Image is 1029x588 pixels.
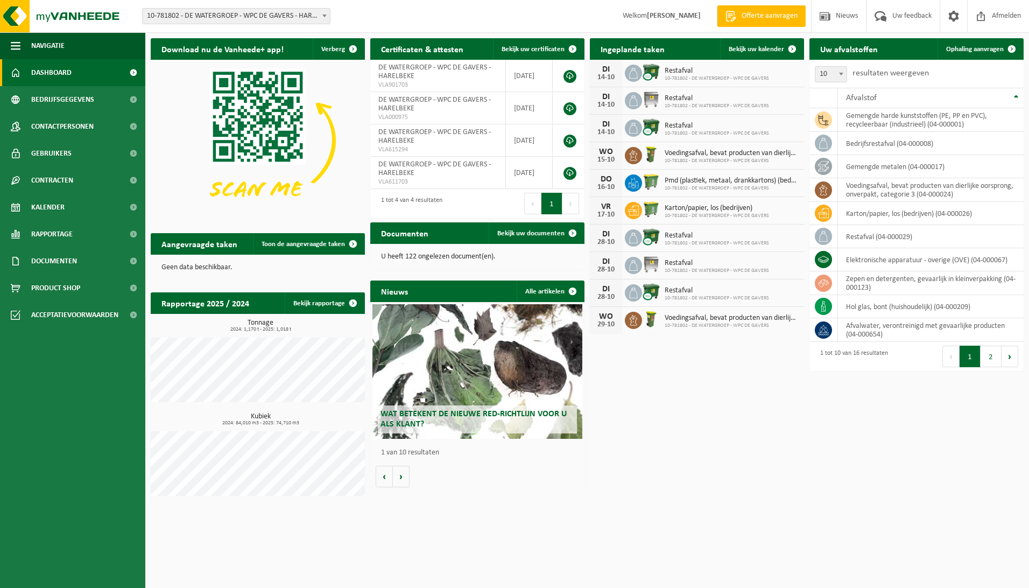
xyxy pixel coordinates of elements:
h2: Documenten [370,222,439,243]
td: elektronische apparatuur - overige (OVE) (04-000067) [838,248,1024,271]
img: WB-0770-HPE-GN-51 [642,200,660,219]
a: Bekijk rapportage [285,292,364,314]
button: Verberg [313,38,364,60]
span: 10-781802 - DE WATERGROEP - WPC DE GAVERS [665,240,769,247]
div: 14-10 [595,101,617,109]
span: Product Shop [31,275,80,302]
img: WB-0060-HPE-GN-50 [642,145,660,164]
div: 1 tot 10 van 16 resultaten [815,345,888,368]
div: 28-10 [595,266,617,274]
h2: Aangevraagde taken [151,233,248,254]
p: U heeft 122 ongelezen document(en). [381,253,574,261]
a: Bekijk uw kalender [720,38,803,60]
img: WB-1100-CU [642,283,660,301]
span: DE WATERGROEP - WPC DE GAVERS - HARELBEKE [378,128,491,145]
span: Verberg [321,46,345,53]
span: 2024: 84,010 m3 - 2025: 74,710 m3 [156,421,365,426]
div: 1 tot 4 van 4 resultaten [376,192,442,215]
h2: Rapportage 2025 / 2024 [151,292,260,313]
td: gemengde harde kunststoffen (PE, PP en PVC), recycleerbaar (industrieel) (04-000001) [838,108,1024,132]
div: 28-10 [595,293,617,301]
button: Volgende [393,466,410,487]
div: 29-10 [595,321,617,328]
a: Bekijk uw documenten [489,222,583,244]
img: WB-1100-GAL-GY-01 [642,255,660,274]
strong: [PERSON_NAME] [647,12,701,20]
h2: Ingeplande taken [590,38,675,59]
span: 10-781802 - DE WATERGROEP - WPC DE GAVERS [665,75,769,82]
span: DE WATERGROEP - WPC DE GAVERS - HARELBEKE [378,96,491,113]
span: 10-781802 - DE WATERGROEP - WPC DE GAVERS [665,323,799,329]
div: VR [595,202,617,211]
span: VLA615294 [378,145,497,154]
h2: Nieuws [370,281,419,302]
img: Download de VHEPlus App [151,60,365,221]
div: 28-10 [595,239,617,246]
span: Kalender [31,194,65,221]
div: WO [595,148,617,156]
h3: Tonnage [156,319,365,332]
div: 15-10 [595,156,617,164]
a: Toon de aangevraagde taken [253,233,364,255]
span: Offerte aanvragen [739,11,800,22]
span: Bekijk uw documenten [497,230,565,237]
img: WB-0060-HPE-GN-50 [642,310,660,328]
div: DI [595,65,617,74]
span: 10-781802 - DE WATERGROEP - WPC DE GAVERS - HARELBEKE [142,8,330,24]
span: Navigatie [31,32,65,59]
h2: Download nu de Vanheede+ app! [151,38,294,59]
span: Restafval [665,67,769,75]
span: 10-781802 - DE WATERGROEP - WPC DE GAVERS [665,158,799,164]
span: Restafval [665,286,769,295]
div: DI [595,120,617,129]
span: Gebruikers [31,140,72,167]
a: Ophaling aanvragen [938,38,1023,60]
td: bedrijfsrestafval (04-000008) [838,132,1024,155]
span: Pmd (plastiek, metaal, drankkartons) (bedrijven) [665,177,799,185]
button: 2 [981,346,1002,367]
td: zepen en detergenten, gevaarlijk in kleinverpakking (04-000123) [838,271,1024,295]
span: Voedingsafval, bevat producten van dierlijke oorsprong, onverpakt, categorie 3 [665,149,799,158]
img: WB-1100-CU [642,228,660,246]
h3: Kubiek [156,413,365,426]
button: Previous [524,193,541,214]
td: restafval (04-000029) [838,225,1024,248]
label: resultaten weergeven [852,69,929,78]
div: DO [595,175,617,184]
img: WB-1100-CU [642,118,660,136]
span: DE WATERGROEP - WPC DE GAVERS - HARELBEKE [378,160,491,177]
span: VLA901703 [378,81,497,89]
span: Bekijk uw certificaten [502,46,565,53]
p: 1 van 10 resultaten [381,449,579,457]
span: 10-781802 - DE WATERGROEP - WPC DE GAVERS - HARELBEKE [143,9,330,24]
span: Acceptatievoorwaarden [31,302,118,328]
span: Documenten [31,248,77,275]
span: 2024: 1,170 t - 2025: 1,018 t [156,327,365,332]
span: VLA000975 [378,113,497,122]
span: Ophaling aanvragen [946,46,1004,53]
span: 10-781802 - DE WATERGROEP - WPC DE GAVERS [665,295,769,302]
button: 1 [541,193,562,214]
div: 17-10 [595,211,617,219]
span: Bekijk uw kalender [729,46,784,53]
span: Bedrijfsgegevens [31,86,94,113]
button: Previous [942,346,960,367]
div: 14-10 [595,129,617,136]
button: Next [1002,346,1018,367]
button: Vorige [376,466,393,487]
button: 1 [960,346,981,367]
div: DI [595,93,617,101]
div: 16-10 [595,184,617,191]
span: Afvalstof [846,94,877,102]
td: [DATE] [506,92,553,124]
span: Karton/papier, los (bedrijven) [665,204,769,213]
span: Dashboard [31,59,72,86]
button: Next [562,193,579,214]
h2: Uw afvalstoffen [809,38,889,59]
span: 10-781802 - DE WATERGROEP - WPC DE GAVERS [665,268,769,274]
img: WB-1100-CU [642,63,660,81]
span: Toon de aangevraagde taken [262,241,345,248]
td: hol glas, bont (huishoudelijk) (04-000209) [838,295,1024,318]
span: Restafval [665,94,769,103]
span: Contracten [31,167,73,194]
